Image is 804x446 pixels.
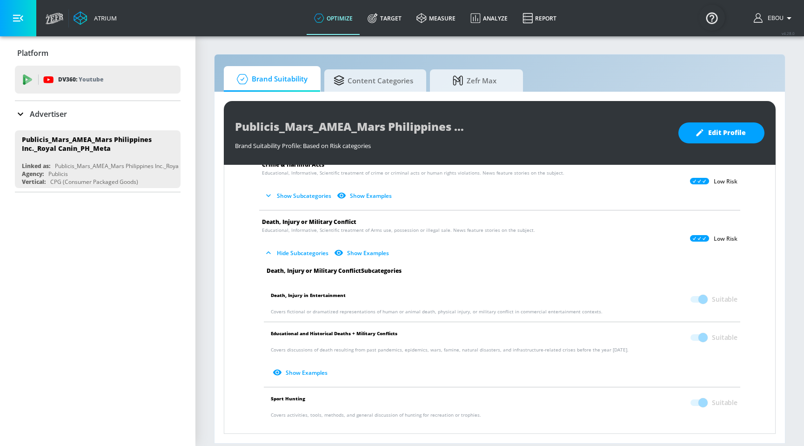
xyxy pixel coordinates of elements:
[271,430,331,446] button: Show Examples
[15,101,181,127] div: Advertiser
[235,137,669,150] div: Brand Suitability Profile: Based on Risk categories
[262,188,335,203] button: Show Subcategories
[15,40,181,66] div: Platform
[271,394,305,412] span: Sport Hunting
[699,5,725,31] button: Open Resource Center
[515,1,564,35] a: Report
[712,295,737,304] span: Suitable
[271,412,737,446] p: Covers activities, tools, methods, and general discussion of hunting for recreation or trophies.
[15,130,181,188] div: Publicis_Mars_AMEA_Mars Philippines Inc._Royal Canin_PH_MetaLinked as:Publicis_Mars_AMEA_Mars Phi...
[262,218,356,226] span: Death, Injury or Military Conflict
[50,178,138,186] div: CPG (Consumer Packaged Goods)
[90,14,117,22] div: Atrium
[271,308,737,315] p: Covers fictional or dramatized representations of human or animal death, physical injury, or mili...
[15,66,181,94] div: DV360: Youtube
[259,267,745,275] div: Death, Injury or Military Conflict Subcategories
[307,1,360,35] a: optimize
[233,68,308,90] span: Brand Suitability
[55,162,222,170] div: Publicis_Mars_AMEA_Mars Philippines Inc._Royal Canin_PH_Meta
[262,227,535,234] span: Educational, Informative, Scientific treatment of Arms use, possession or illegal sale. News feat...
[712,333,737,342] span: Suitable
[712,398,737,407] span: Suitable
[30,109,67,119] p: Advertiser
[439,69,510,92] span: Zefr Max
[22,170,44,178] div: Agency:
[335,188,395,203] button: Show Examples
[754,13,795,24] button: Ebou
[262,169,564,176] span: Educational, Informative, Scientific treatment of crime or criminal acts or human rights violatio...
[271,365,331,380] button: Show Examples
[22,135,165,153] div: Publicis_Mars_AMEA_Mars Philippines Inc._Royal Canin_PH_Meta
[79,74,103,84] p: Youtube
[360,1,409,35] a: Target
[22,178,46,186] div: Vertical:
[782,31,795,36] span: v 4.28.0
[409,1,463,35] a: measure
[764,15,784,21] span: login as: ebou.njie@zefr.com
[74,11,117,25] a: Atrium
[271,346,737,380] p: Covers discussions of death resulting from past pandemics, epidemics, wars, famine, natural disas...
[22,162,50,170] div: Linked as:
[262,245,332,261] button: Hide Subcategories
[271,329,397,346] span: Educational and Historical Deaths + Military Conflicts
[678,122,764,143] button: Edit Profile
[332,245,393,261] button: Show Examples
[262,161,324,169] span: Crime & Harmful Acts
[714,178,737,185] p: Low Risk
[334,69,413,92] span: Content Categories
[17,48,48,58] p: Platform
[48,170,68,178] div: Publicis
[58,74,103,85] p: DV360:
[271,291,346,308] span: Death, Injury in Entertainment
[714,235,737,243] p: Low Risk
[697,127,746,139] span: Edit Profile
[463,1,515,35] a: Analyze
